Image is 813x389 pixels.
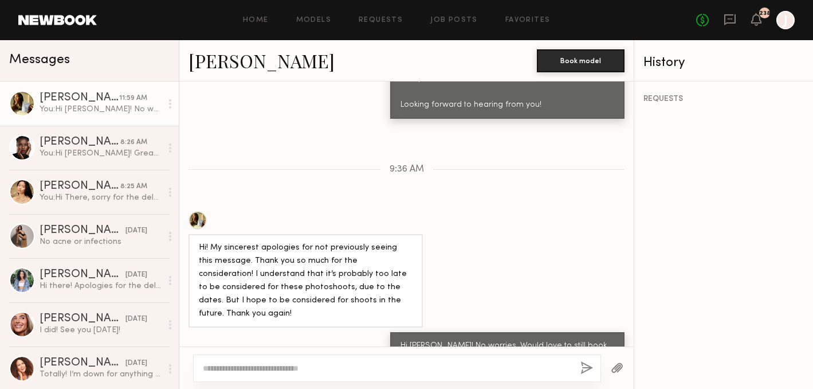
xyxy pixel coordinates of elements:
div: 238 [759,10,771,17]
div: [DATE] [125,314,147,325]
a: Home [243,17,269,24]
a: Book model [537,55,625,65]
div: Hi there! Apologies for the delay in response. I’m currently out of state and won’t be back by th... [40,281,162,291]
div: [PERSON_NAME] [40,181,120,192]
div: [PERSON_NAME] [40,137,120,148]
div: [PERSON_NAME] [40,357,125,369]
a: Requests [359,17,403,24]
div: I did! See you [DATE]! [40,325,162,336]
div: [DATE] [125,225,147,236]
div: Totally! I’m down for anything but just want to know if I should come with my hair styled and dry... [40,369,162,380]
a: Models [296,17,331,24]
span: Messages [9,53,70,67]
div: [PERSON_NAME] [40,225,125,236]
div: [PERSON_NAME] [40,92,119,104]
div: 8:26 AM [120,137,147,148]
div: History [643,56,804,69]
a: J [776,11,795,29]
div: No acne or infections [40,236,162,247]
div: Hi! My sincerest apologies for not previously seeing this message. Thank you so much for the cons... [199,242,413,321]
div: Hi [PERSON_NAME]! No worries. Would love to still book you for the shoot:) Does 1:30 to 5pm work ... [400,340,614,366]
div: [DATE] [125,270,147,281]
div: [DATE] [125,358,147,369]
span: 9:36 AM [390,165,424,174]
div: You: Hi There, sorry for the delayed response. You are good to release [DATE]. Thank you! [40,192,162,203]
button: Book model [537,49,625,72]
div: [PERSON_NAME] [40,313,125,325]
a: [PERSON_NAME] [188,48,335,73]
div: REQUESTS [643,95,804,103]
div: You: Hi [PERSON_NAME]! Great, would love to go ahead and book you. Does 1:30 to 5 work for you? [40,148,162,159]
div: 11:59 AM [119,93,147,104]
div: You: Hi [PERSON_NAME]! No worries. Would love to still book you for the shoot:) Does 1:30 to 5pm ... [40,104,162,115]
a: Job Posts [430,17,478,24]
div: 8:25 AM [120,181,147,192]
div: [PERSON_NAME] [40,269,125,281]
a: Favorites [505,17,551,24]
